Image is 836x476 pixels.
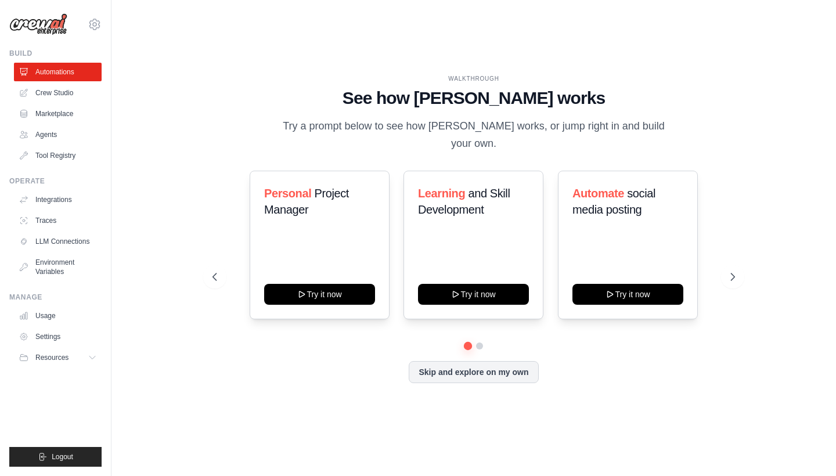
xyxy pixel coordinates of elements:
button: Resources [14,348,102,367]
button: Skip and explore on my own [409,361,538,383]
span: Learning [418,187,465,200]
span: and Skill Development [418,187,510,216]
div: Manage [9,293,102,302]
a: Crew Studio [14,84,102,102]
span: Logout [52,452,73,461]
span: social media posting [572,187,655,216]
a: Agents [14,125,102,144]
a: Automations [14,63,102,81]
div: Build [9,49,102,58]
a: LLM Connections [14,232,102,251]
a: Integrations [14,190,102,209]
span: Resources [35,353,69,362]
a: Traces [14,211,102,230]
a: Tool Registry [14,146,102,165]
div: WALKTHROUGH [212,74,734,83]
button: Try it now [418,284,529,305]
span: Project Manager [264,187,349,216]
p: Try a prompt below to see how [PERSON_NAME] works, or jump right in and build your own. [279,118,669,152]
h1: See how [PERSON_NAME] works [212,88,734,109]
img: Logo [9,13,67,35]
button: Try it now [572,284,683,305]
a: Marketplace [14,104,102,123]
button: Try it now [264,284,375,305]
span: Personal [264,187,311,200]
a: Usage [14,306,102,325]
span: Automate [572,187,624,200]
a: Environment Variables [14,253,102,281]
button: Logout [9,447,102,467]
a: Settings [14,327,102,346]
div: Operate [9,176,102,186]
